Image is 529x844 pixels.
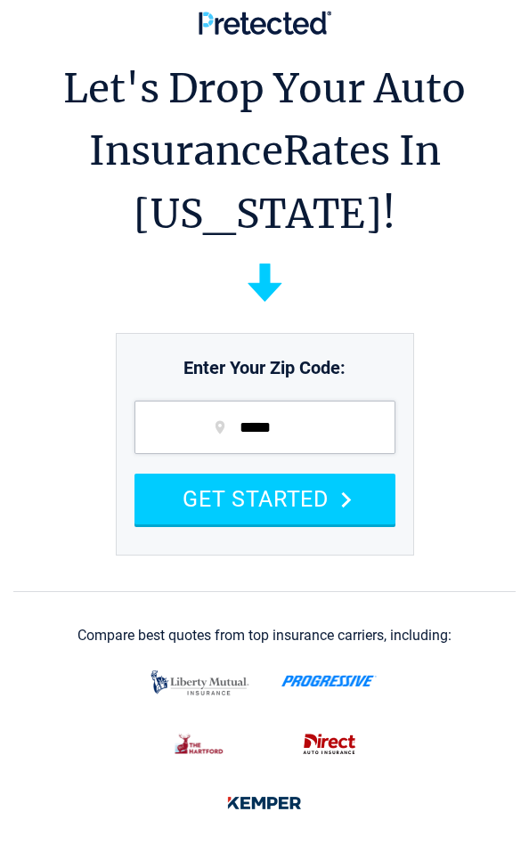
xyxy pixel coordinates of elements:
[13,58,516,246] h1: Let's Drop Your Auto Insurance Rates In [US_STATE]!
[117,338,413,381] p: Enter Your Zip Code:
[165,726,235,763] img: thehartford
[134,474,395,524] button: GET STARTED
[199,11,331,35] img: Pretected Logo
[294,726,365,763] img: direct
[146,661,254,704] img: liberty
[281,675,377,687] img: progressive
[217,784,312,822] img: kemper
[77,628,452,644] div: Compare best quotes from top insurance carriers, including:
[134,401,395,454] input: zip code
